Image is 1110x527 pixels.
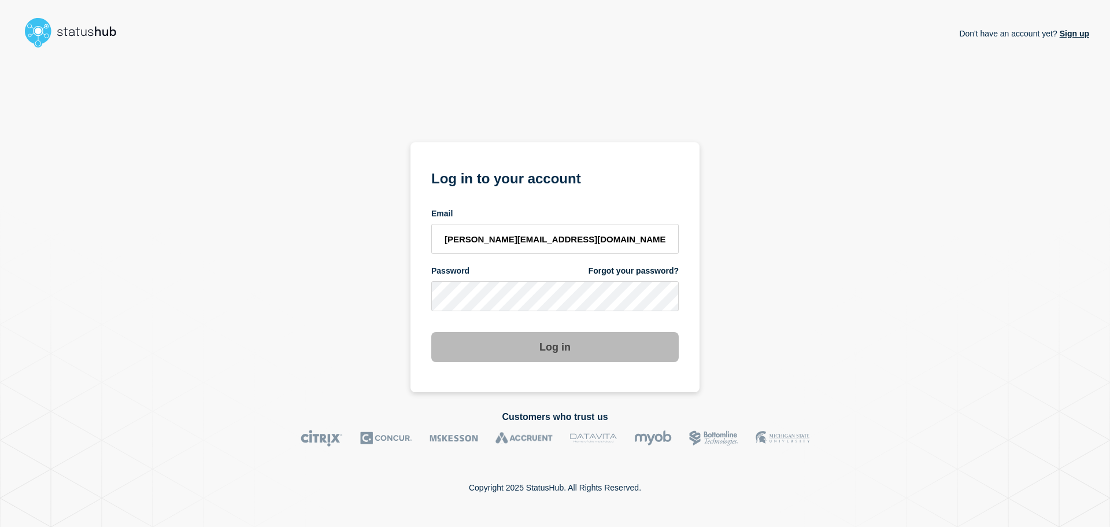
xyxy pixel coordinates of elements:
[430,430,478,447] img: McKesson logo
[469,483,641,492] p: Copyright 2025 StatusHub. All Rights Reserved.
[589,266,679,277] a: Forgot your password?
[21,14,131,51] img: StatusHub logo
[689,430,738,447] img: Bottomline logo
[495,430,553,447] img: Accruent logo
[431,224,679,254] input: email input
[1057,29,1089,38] a: Sign up
[431,208,453,219] span: Email
[570,430,617,447] img: DataVita logo
[756,430,809,447] img: MSU logo
[431,167,679,188] h1: Log in to your account
[431,266,469,277] span: Password
[959,20,1089,47] p: Don't have an account yet?
[21,412,1089,422] h2: Customers who trust us
[301,430,343,447] img: Citrix logo
[431,281,679,311] input: password input
[634,430,672,447] img: myob logo
[431,332,679,362] button: Log in
[360,430,412,447] img: Concur logo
